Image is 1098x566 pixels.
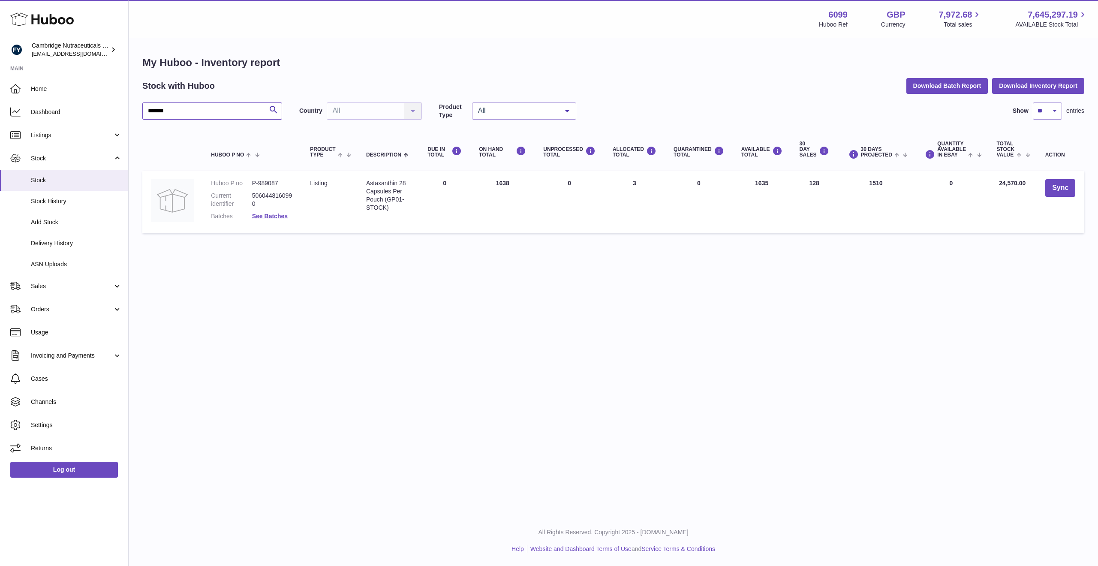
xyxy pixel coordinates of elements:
span: Channels [31,398,122,406]
button: Download Inventory Report [992,78,1084,93]
dd: 5060448160990 [252,192,293,208]
div: AVAILABLE Total [741,146,782,158]
div: UNPROCESSED Total [543,146,596,158]
li: and [527,545,715,553]
span: Description [366,152,401,158]
td: 0 [419,171,470,233]
div: DUE IN TOTAL [427,146,462,158]
span: Dashboard [31,108,122,116]
button: Download Batch Report [906,78,988,93]
span: Product Type [310,147,335,158]
span: 30 DAYS PROJECTED [861,147,892,158]
a: Log out [10,462,118,477]
span: Delivery History [31,239,122,247]
td: 1635 [733,171,791,233]
td: 3 [604,171,665,233]
span: Stock [31,154,113,163]
td: 1510 [838,171,914,233]
div: Action [1045,152,1076,158]
span: Invoicing and Payments [31,352,113,360]
dt: Huboo P no [211,179,252,187]
span: Stock History [31,197,122,205]
span: Sales [31,282,113,290]
dd: P-989087 [252,179,293,187]
a: 7,972.68 Total sales [939,9,982,29]
span: Quantity Available in eBay [937,141,966,158]
span: Returns [31,444,122,452]
div: Astaxanthin 28 Capsules Per Pouch (GP01-STOCK) [366,179,410,212]
td: 0 [914,171,988,233]
div: ON HAND Total [479,146,526,158]
a: 7,645,297.19 AVAILABLE Stock Total [1015,9,1088,29]
span: Orders [31,305,113,313]
span: 0 [697,180,701,187]
td: 0 [535,171,604,233]
span: All [476,106,559,115]
span: 7,972.68 [939,9,972,21]
div: Huboo Ref [819,21,848,29]
span: Usage [31,328,122,337]
img: huboo@camnutra.com [10,43,23,56]
span: Total stock value [997,141,1015,158]
span: Stock [31,176,122,184]
td: 1638 [470,171,535,233]
button: Sync [1045,179,1075,197]
span: Total sales [944,21,982,29]
span: listing [310,180,327,187]
h1: My Huboo - Inventory report [142,56,1084,69]
img: product image [151,179,194,222]
span: ASN Uploads [31,260,122,268]
h2: Stock with Huboo [142,80,215,92]
div: ALLOCATED Total [613,146,656,158]
dt: Current identifier [211,192,252,208]
span: Huboo P no [211,152,244,158]
span: Settings [31,421,122,429]
div: Cambridge Nutraceuticals Ltd [32,42,109,58]
strong: 6099 [828,9,848,21]
span: AVAILABLE Stock Total [1015,21,1088,29]
span: Cases [31,375,122,383]
a: Website and Dashboard Terms of Use [530,545,632,552]
div: 30 DAY SALES [800,141,829,158]
td: 128 [791,171,838,233]
span: Listings [31,131,113,139]
label: Show [1013,107,1029,115]
div: QUARANTINED Total [674,146,724,158]
a: Service Terms & Conditions [641,545,715,552]
span: Add Stock [31,218,122,226]
span: entries [1066,107,1084,115]
span: 24,570.00 [999,180,1026,187]
p: All Rights Reserved. Copyright 2025 - [DOMAIN_NAME] [135,528,1091,536]
label: Product Type [439,103,468,119]
a: Help [511,545,524,552]
span: [EMAIL_ADDRESS][DOMAIN_NAME] [32,50,126,57]
a: See Batches [252,213,288,220]
strong: GBP [887,9,905,21]
span: 7,645,297.19 [1028,9,1078,21]
dt: Batches [211,212,252,220]
div: Currency [881,21,905,29]
label: Country [299,107,322,115]
span: Home [31,85,122,93]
